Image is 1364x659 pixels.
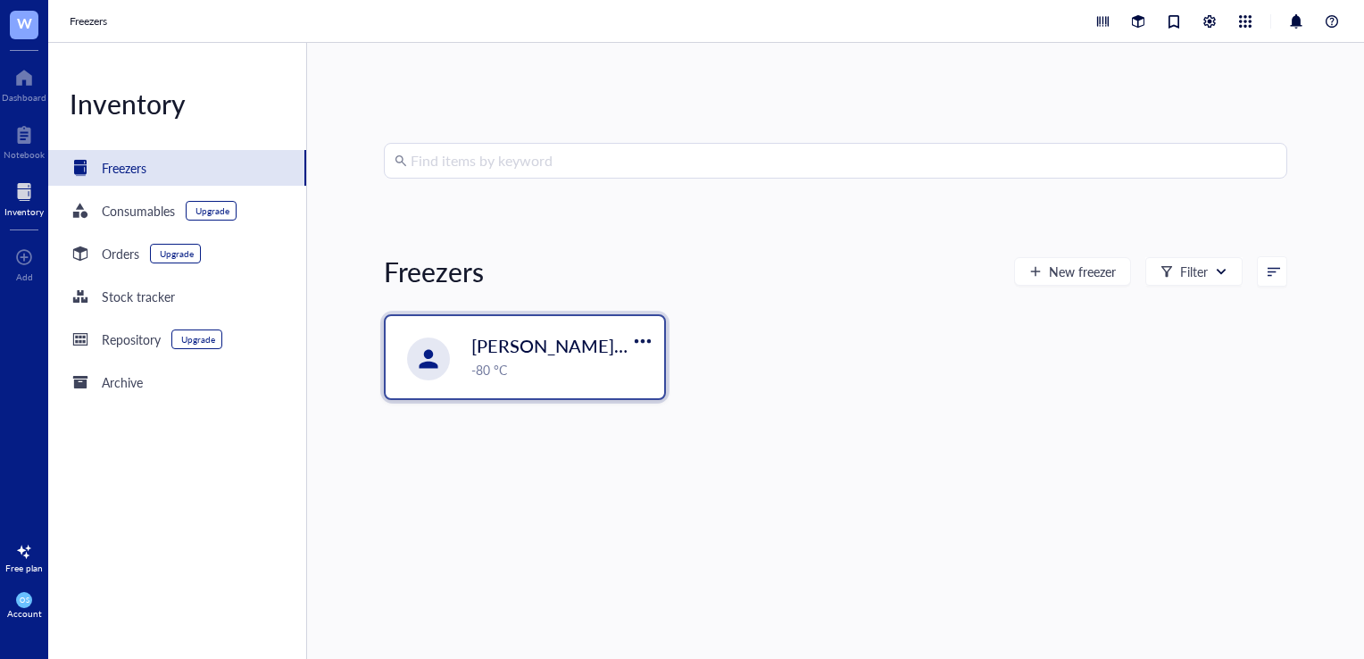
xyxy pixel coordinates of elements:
[102,329,161,349] div: Repository
[48,364,306,400] a: Archive
[102,287,175,306] div: Stock tracker
[16,271,33,282] div: Add
[4,178,44,217] a: Inventory
[1049,264,1116,279] span: New freezer
[7,608,42,619] div: Account
[4,206,44,217] div: Inventory
[48,150,306,186] a: Freezers
[195,205,229,216] div: Upgrade
[471,360,653,380] div: -80 °C
[2,92,46,103] div: Dashboard
[102,201,175,221] div: Consumables
[48,279,306,314] a: Stock tracker
[102,244,139,263] div: Orders
[384,254,484,289] div: Freezers
[4,149,45,160] div: Notebook
[471,333,765,358] span: [PERSON_NAME]/[PERSON_NAME]
[20,596,29,604] span: OS
[2,63,46,103] a: Dashboard
[5,563,43,573] div: Free plan
[160,248,194,259] div: Upgrade
[102,372,143,392] div: Archive
[102,158,146,178] div: Freezers
[17,12,32,34] span: W
[181,334,215,345] div: Upgrade
[48,321,306,357] a: RepositoryUpgrade
[1180,262,1208,281] div: Filter
[48,86,306,121] div: Inventory
[48,193,306,229] a: ConsumablesUpgrade
[70,13,111,30] a: Freezers
[48,236,306,271] a: OrdersUpgrade
[1014,257,1131,286] button: New freezer
[4,121,45,160] a: Notebook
